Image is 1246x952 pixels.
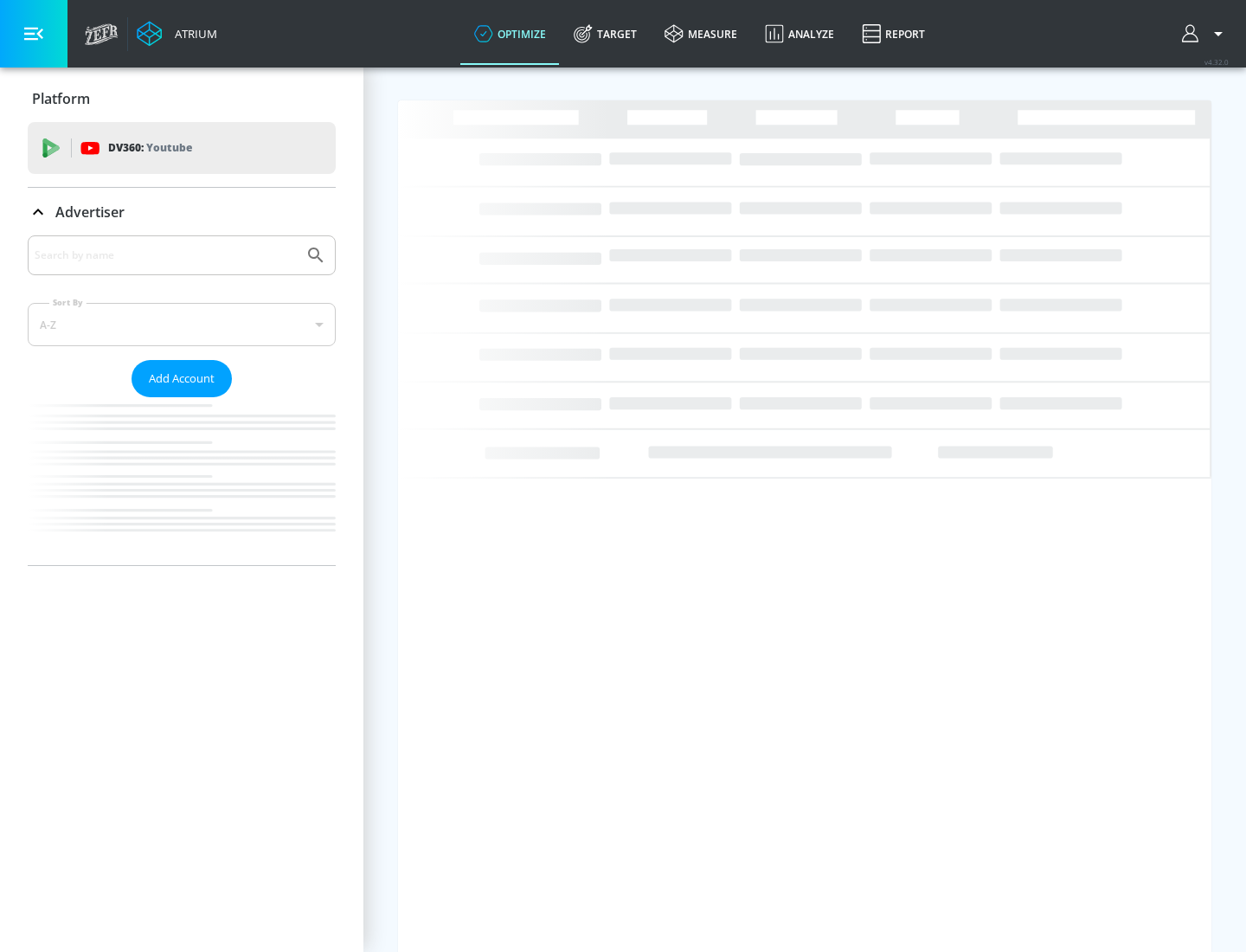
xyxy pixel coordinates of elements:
label: Sort By [49,297,87,308]
p: DV360: [108,138,192,158]
div: Atrium [168,26,217,42]
a: optimize [460,3,560,65]
button: Add Account [132,360,232,397]
div: Platform [28,74,336,123]
div: A-Z [28,303,336,346]
nav: list of Advertiser [28,397,336,565]
a: Target [560,3,651,65]
a: measure [651,3,751,65]
a: Report [848,3,939,65]
span: v 4.32.0 [1204,57,1229,67]
div: DV360: Youtube [28,122,336,174]
a: Analyze [751,3,848,65]
p: Platform [32,89,90,108]
div: Advertiser [28,188,336,236]
div: Advertiser [28,235,336,565]
p: Advertiser [55,203,125,222]
a: Atrium [137,21,217,47]
p: Youtube [146,138,192,157]
span: Add Account [149,369,215,389]
input: Search by name [35,244,297,267]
